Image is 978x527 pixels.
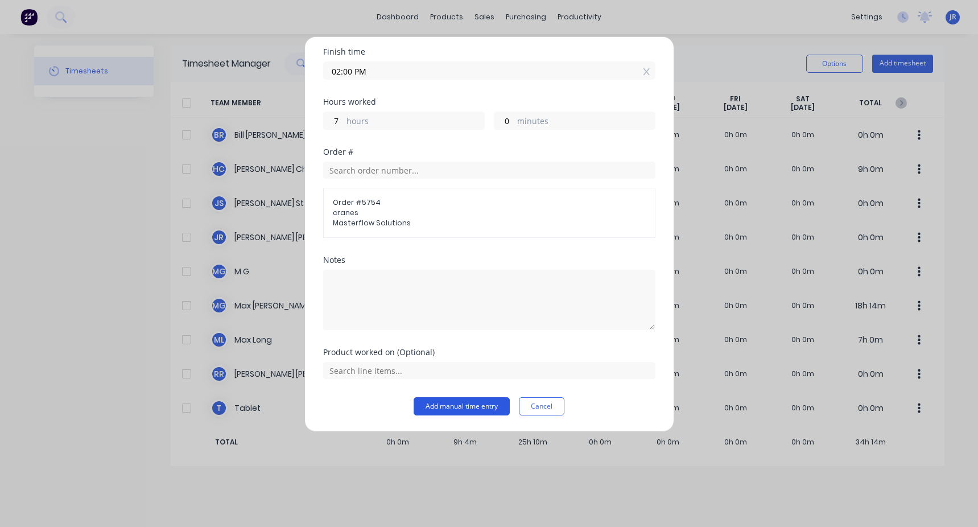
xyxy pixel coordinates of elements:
[346,115,484,129] label: hours
[494,112,514,129] input: 0
[323,148,655,156] div: Order #
[323,256,655,264] div: Notes
[324,112,344,129] input: 0
[519,397,564,415] button: Cancel
[414,397,510,415] button: Add manual time entry
[323,348,655,356] div: Product worked on (Optional)
[517,115,655,129] label: minutes
[333,218,646,228] span: Masterflow Solutions
[323,98,655,106] div: Hours worked
[333,197,646,208] span: Order # 5754
[323,362,655,379] input: Search line items...
[333,208,646,218] span: cranes
[323,162,655,179] input: Search order number...
[323,48,655,56] div: Finish time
